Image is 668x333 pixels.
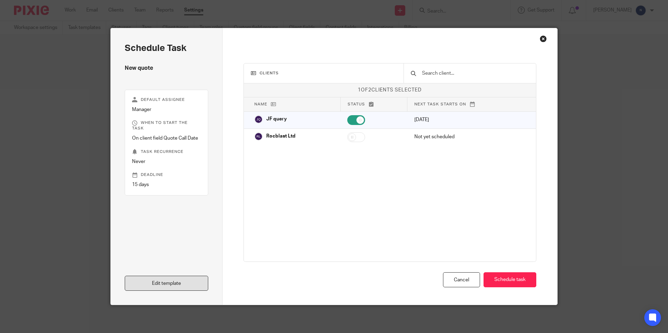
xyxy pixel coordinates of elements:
[251,71,397,76] h3: Clients
[443,272,480,287] div: Cancel
[132,106,201,113] p: Manager
[484,272,536,287] button: Schedule task
[132,172,201,178] p: Deadline
[254,132,263,141] img: svg%3E
[132,149,201,155] p: Task recurrence
[414,133,525,140] p: Not yet scheduled
[414,101,525,107] p: Next task starts on
[266,133,296,140] p: Rocblast Ltd
[132,97,201,103] p: Default assignee
[132,135,201,142] p: On client field Quote Call Date
[254,101,333,107] p: Name
[132,120,201,131] p: When to start the task
[132,158,201,165] p: Never
[125,276,208,291] a: Edit template
[125,65,208,72] h4: New quote
[244,87,536,94] p: of clients selected
[266,116,287,123] p: JF query
[540,35,547,42] div: Close this dialog window
[348,101,400,107] p: Status
[414,116,525,123] p: [DATE]
[132,181,201,188] p: 15 days
[368,88,371,92] span: 2
[358,88,361,92] span: 1
[254,115,263,124] img: svg%3E
[125,42,208,54] h2: Schedule task
[421,69,529,77] input: Search client...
